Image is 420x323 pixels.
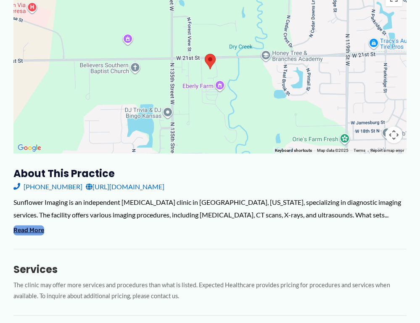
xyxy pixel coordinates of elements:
[275,148,312,154] button: Keyboard shortcuts
[370,148,404,153] a: Report a map error
[13,280,407,302] p: The clinic may offer more services and procedures than what is listed. Expected Healthcare provid...
[354,148,365,153] a: Terms (opens in new tab)
[16,143,43,154] a: Open this area in Google Maps (opens a new window)
[86,180,164,193] a: [URL][DOMAIN_NAME]
[13,196,407,221] div: Sunflower Imaging is an independent [MEDICAL_DATA] clinic in [GEOGRAPHIC_DATA], [US_STATE], speci...
[16,143,43,154] img: Google
[386,127,402,143] button: Map camera controls
[13,263,407,276] h3: Services
[13,167,407,180] h3: About this practice
[13,225,44,236] button: Read More
[13,180,82,193] a: [PHONE_NUMBER]
[317,148,349,153] span: Map data ©2025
